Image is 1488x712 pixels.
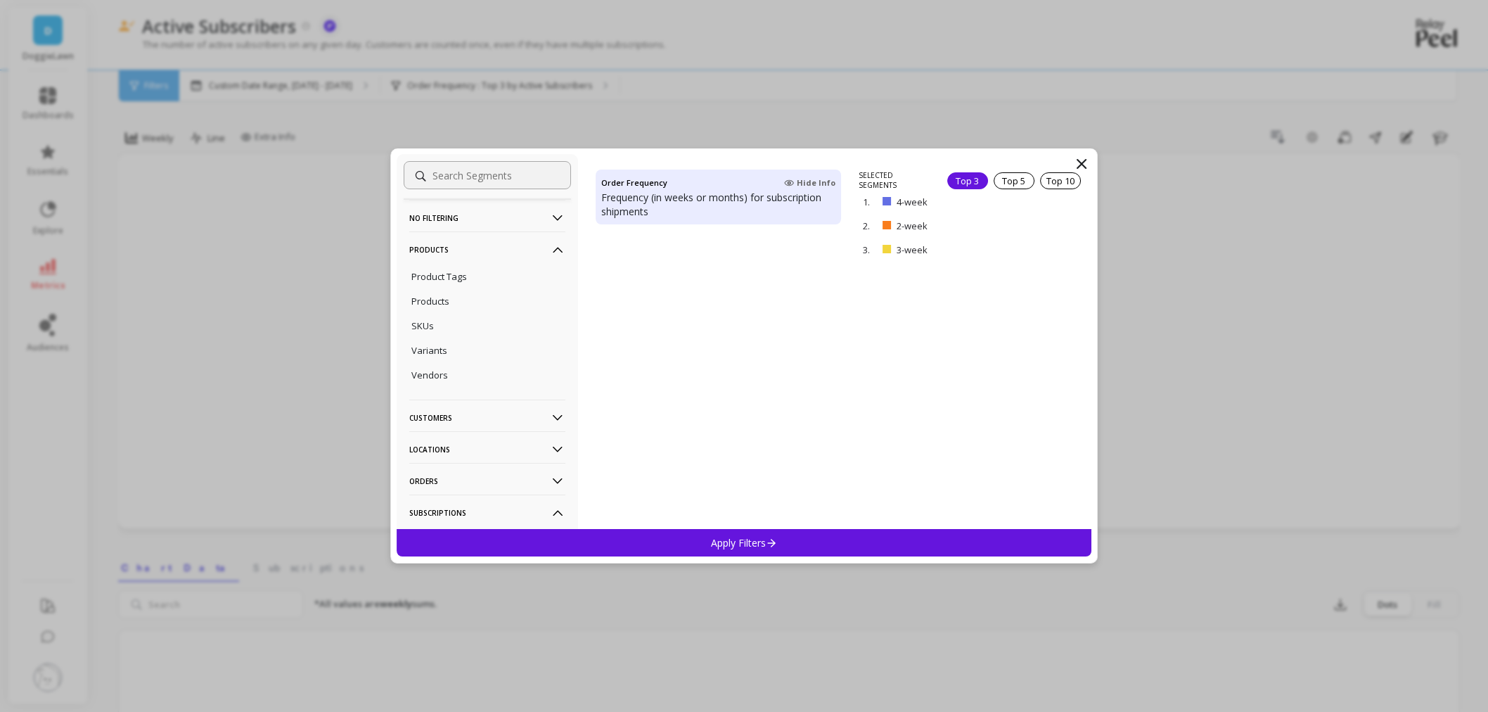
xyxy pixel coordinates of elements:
[411,369,448,381] p: Vendors
[409,400,565,436] p: Customers
[409,431,565,467] p: Locations
[409,463,565,499] p: Orders
[897,243,1005,256] p: 3-week
[859,170,930,190] p: SELECTED SEGMENTS
[411,344,447,357] p: Variants
[409,231,565,267] p: Products
[411,270,467,283] p: Product Tags
[411,295,449,307] p: Products
[1040,172,1081,189] div: Top 10
[601,191,835,219] p: Frequency (in weeks or months) for subscription shipments
[897,196,1005,208] p: 4-week
[897,220,1005,232] p: 2-week
[711,536,778,549] p: Apply Filters
[863,220,877,232] p: 2.
[601,175,667,191] h4: Order Frequency
[947,172,988,189] div: Top 3
[784,177,835,189] span: Hide Info
[409,200,565,236] p: No filtering
[863,243,877,256] p: 3.
[409,495,565,530] p: Subscriptions
[404,161,571,189] input: Search Segments
[411,319,434,332] p: SKUs
[863,196,877,208] p: 1.
[994,172,1034,189] div: Top 5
